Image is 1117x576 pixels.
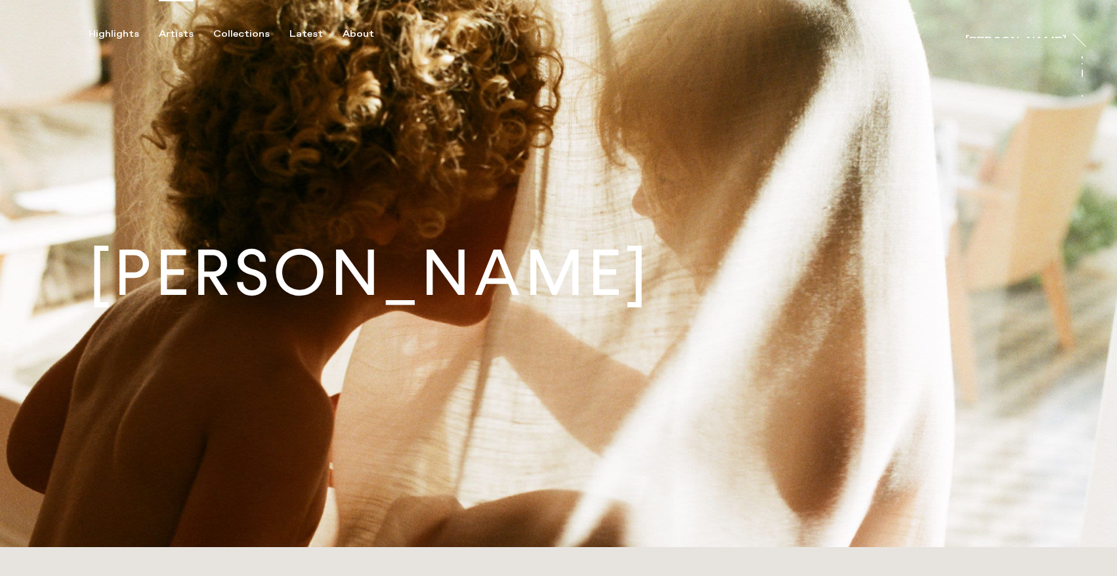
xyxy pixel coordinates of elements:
button: Collections [213,28,289,40]
div: Highlights [89,28,139,40]
button: Latest [289,28,343,40]
h1: [PERSON_NAME] [89,242,651,305]
a: At Trayler [1082,53,1095,107]
button: Highlights [89,28,159,40]
a: [PERSON_NAME] [965,25,1066,38]
div: At Trayler [1073,53,1084,109]
div: Collections [213,28,270,40]
button: About [343,28,394,40]
div: About [343,28,374,40]
div: Latest [289,28,323,40]
div: Artists [159,28,194,40]
button: Artists [159,28,213,40]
